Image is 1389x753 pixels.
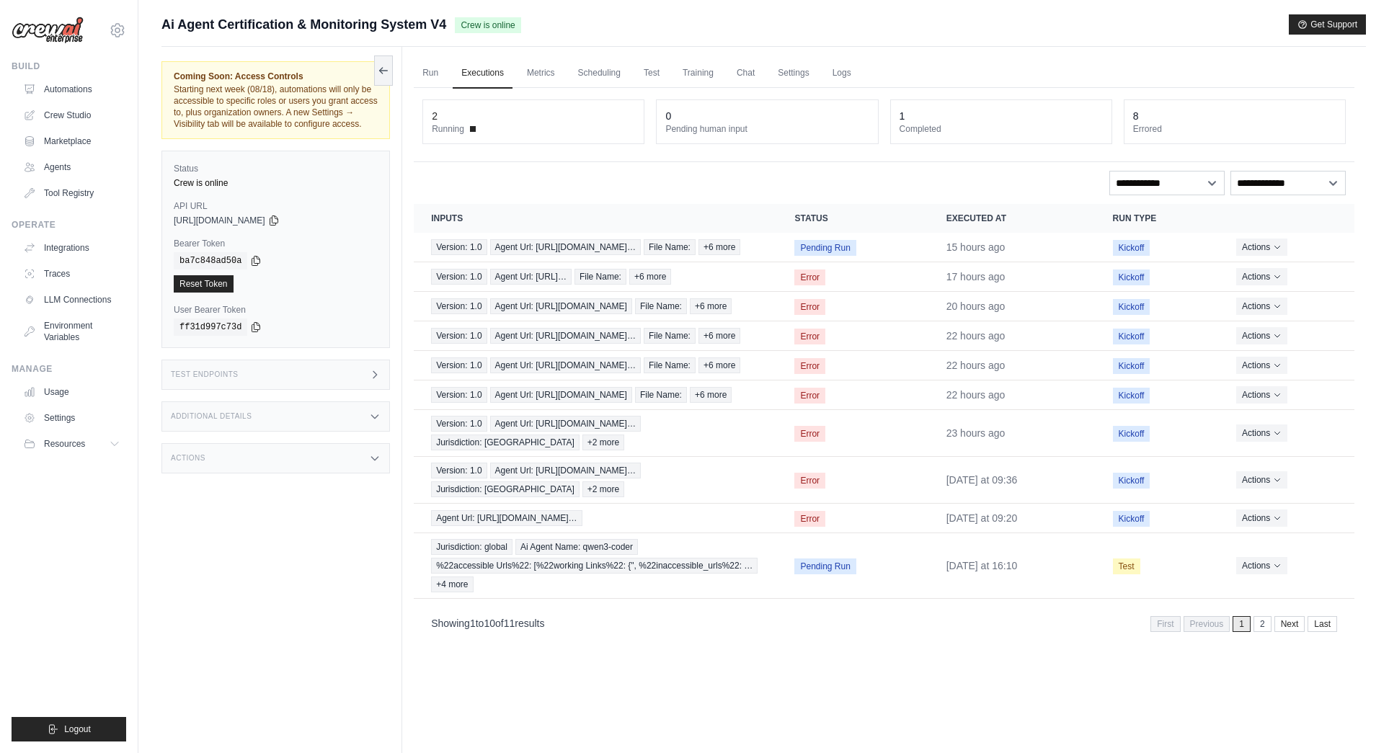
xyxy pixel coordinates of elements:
[1236,239,1287,256] button: Actions for execution
[431,387,487,403] span: Version: 1.0
[794,269,825,285] span: Error
[1113,388,1150,404] span: Kickoff
[414,58,447,89] a: Run
[1113,269,1150,285] span: Kickoff
[431,298,760,314] a: View execution details for Version
[1289,14,1366,35] button: Get Support
[1253,616,1272,632] a: 2
[794,388,825,404] span: Error
[174,215,265,226] span: [URL][DOMAIN_NAME]
[1150,616,1180,632] span: First
[490,416,641,432] span: Agent Url: [URL][DOMAIN_NAME]…
[1133,109,1139,123] div: 8
[1236,386,1287,404] button: Actions for execution
[1113,358,1150,374] span: Kickoff
[635,387,687,403] span: File Name:
[794,558,856,574] span: Pending Run
[665,109,671,123] div: 0
[17,182,126,205] a: Tool Registry
[1113,240,1150,256] span: Kickoff
[174,71,378,82] span: Coming Soon: Access Controls
[17,104,126,127] a: Crew Studio
[431,616,544,631] p: Showing to of results
[431,510,760,526] a: View execution details for Agent Url
[946,300,1006,312] time: August 14, 2025 at 14:08 WEST
[690,298,732,314] span: +6 more
[431,463,487,478] span: Version: 1.0
[12,717,126,741] button: Logout
[431,269,487,285] span: Version: 1.0
[1096,204,1219,233] th: Run Type
[574,269,626,285] span: File Name:
[794,473,825,489] span: Error
[635,298,687,314] span: File Name:
[946,560,1018,571] time: August 11, 2025 at 16:10 WEST
[946,427,1006,439] time: August 14, 2025 at 10:47 WEST
[431,558,758,574] span: %22accessible Urls%22: [%22working Links%22: {", %22inaccessible_urls%22: …
[1184,616,1230,632] span: Previous
[644,357,696,373] span: File Name:
[1236,557,1287,574] button: Actions for execution
[582,481,624,497] span: +2 more
[17,406,126,429] a: Settings
[44,438,85,450] span: Resources
[17,130,126,153] a: Marketplace
[12,17,84,44] img: Logo
[174,252,247,269] code: ba7c848ad50a
[470,618,476,629] span: 1
[1236,268,1287,285] button: Actions for execution
[629,269,671,285] span: +6 more
[431,481,580,497] span: Jurisdiction: [GEOGRAPHIC_DATA]
[17,288,126,311] a: LLM Connections
[12,363,126,375] div: Manage
[504,618,515,629] span: 11
[518,58,564,89] a: Metrics
[1308,616,1337,632] a: Last
[1113,511,1150,527] span: Kickoff
[174,275,234,293] a: Reset Token
[17,236,126,259] a: Integrations
[1113,558,1140,574] span: Test
[161,14,446,35] span: Ai Agent Certification & Monitoring System V4
[794,426,825,442] span: Error
[484,618,495,629] span: 10
[174,318,247,336] code: ff31d997c73d
[794,240,856,256] span: Pending Run
[414,605,1354,641] nav: Pagination
[431,328,760,344] a: View execution details for Version
[674,58,722,89] a: Training
[174,304,378,316] label: User Bearer Token
[490,387,632,403] span: Agent Url: [URL][DOMAIN_NAME]
[794,358,825,374] span: Error
[929,204,1096,233] th: Executed at
[171,370,239,379] h3: Test Endpoints
[1236,327,1287,344] button: Actions for execution
[174,84,378,129] span: Starting next week (08/18), automations will only be accessible to specific roles or users you gr...
[414,204,1354,641] section: Crew executions table
[17,262,126,285] a: Traces
[431,357,487,373] span: Version: 1.0
[1236,471,1287,489] button: Actions for execution
[1317,684,1389,753] iframe: Chat Widget
[665,123,869,135] dt: Pending human input
[174,238,378,249] label: Bearer Token
[794,299,825,315] span: Error
[1233,616,1251,632] span: 1
[1133,123,1336,135] dt: Errored
[17,156,126,179] a: Agents
[12,219,126,231] div: Operate
[431,416,760,450] a: View execution details for Version
[171,412,252,421] h3: Additional Details
[1113,473,1150,489] span: Kickoff
[490,463,641,478] span: Agent Url: [URL][DOMAIN_NAME]…
[946,474,1018,486] time: August 14, 2025 at 09:36 WEST
[17,78,126,101] a: Automations
[946,330,1006,342] time: August 14, 2025 at 11:59 WEST
[432,109,438,123] div: 2
[12,61,126,72] div: Build
[431,357,760,373] a: View execution details for Version
[1113,426,1150,442] span: Kickoff
[824,58,860,89] a: Logs
[490,298,632,314] span: Agent Url: [URL][DOMAIN_NAME]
